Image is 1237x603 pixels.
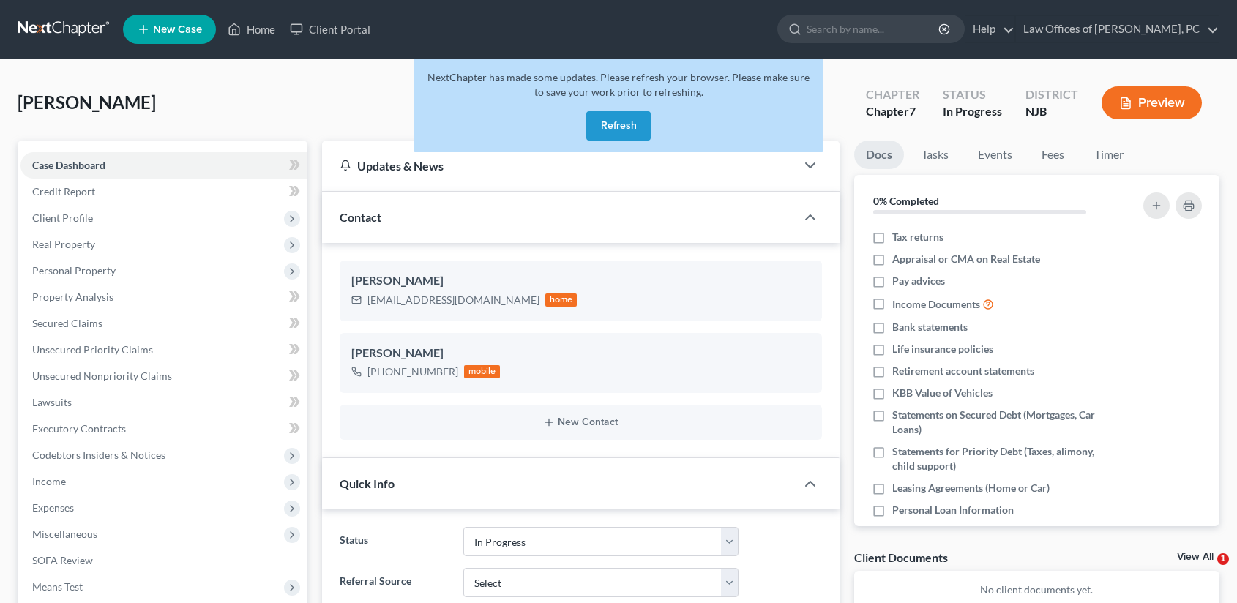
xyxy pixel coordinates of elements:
span: Income Documents [892,297,980,312]
a: Timer [1083,141,1135,169]
a: Client Portal [283,16,378,42]
div: [PERSON_NAME] [351,272,810,290]
span: Contact [340,210,381,224]
span: Bank statements [892,320,968,334]
a: Help [965,16,1014,42]
span: Quick Info [340,476,395,490]
span: Retirement account statements [892,364,1034,378]
span: KBB Value of Vehicles [892,386,993,400]
span: Miscellaneous [32,528,97,540]
span: 1 [1217,553,1229,565]
span: Lawsuits [32,396,72,408]
span: Statements on Secured Debt (Mortgages, Car Loans) [892,408,1116,437]
div: In Progress [943,103,1002,120]
button: Preview [1102,86,1202,119]
span: 7 [909,104,916,118]
span: SOFA Review [32,554,93,566]
a: Docs [854,141,904,169]
a: SOFA Review [20,547,307,574]
strong: 0% Completed [873,195,939,207]
span: New Case [153,24,202,35]
span: Expenses [32,501,74,514]
span: Statements for Priority Debt (Taxes, alimony, child support) [892,444,1116,473]
span: NextChapter has made some updates. Please refresh your browser. Please make sure to save your wor... [427,71,810,98]
span: Executory Contracts [32,422,126,435]
a: Home [220,16,283,42]
span: Life insurance policies [892,342,993,356]
span: Unsecured Priority Claims [32,343,153,356]
a: Fees [1030,141,1077,169]
span: Pay advices [892,274,945,288]
span: Means Test [32,580,83,593]
a: Lawsuits [20,389,307,416]
button: New Contact [351,416,810,428]
div: Chapter [866,86,919,103]
a: Case Dashboard [20,152,307,179]
span: Property Analysis [32,291,113,303]
div: Updates & News [340,158,778,173]
label: Status [332,527,457,556]
span: Appraisal or CMA on Real Estate [892,252,1040,266]
div: [PHONE_NUMBER] [367,364,458,379]
div: mobile [464,365,501,378]
iframe: Intercom live chat [1187,553,1222,588]
div: [EMAIL_ADDRESS][DOMAIN_NAME] [367,293,539,307]
a: Unsecured Nonpriority Claims [20,363,307,389]
a: Property Analysis [20,284,307,310]
div: Status [943,86,1002,103]
div: Chapter [866,103,919,120]
span: Real Property [32,238,95,250]
a: Unsecured Priority Claims [20,337,307,363]
span: Credit Report [32,185,95,198]
input: Search by name... [807,15,941,42]
span: Personal Loan Information [892,503,1014,517]
a: Secured Claims [20,310,307,337]
button: Refresh [586,111,651,141]
span: [PERSON_NAME] [18,91,156,113]
a: Credit Report [20,179,307,205]
span: Income [32,475,66,487]
span: Codebtors Insiders & Notices [32,449,165,461]
a: Tasks [910,141,960,169]
span: Unsecured Nonpriority Claims [32,370,172,382]
label: Referral Source [332,568,457,597]
div: District [1025,86,1078,103]
a: Events [966,141,1024,169]
div: NJB [1025,103,1078,120]
span: Case Dashboard [32,159,105,171]
span: Personal Property [32,264,116,277]
div: Client Documents [854,550,948,565]
span: Leasing Agreements (Home or Car) [892,481,1050,495]
span: Secured Claims [32,317,102,329]
a: View All [1177,552,1214,562]
span: Tax returns [892,230,943,244]
div: [PERSON_NAME] [351,345,810,362]
div: home [545,293,578,307]
span: Client Profile [32,211,93,224]
a: Executory Contracts [20,416,307,442]
p: No client documents yet. [866,583,1208,597]
a: Law Offices of [PERSON_NAME], PC [1016,16,1219,42]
